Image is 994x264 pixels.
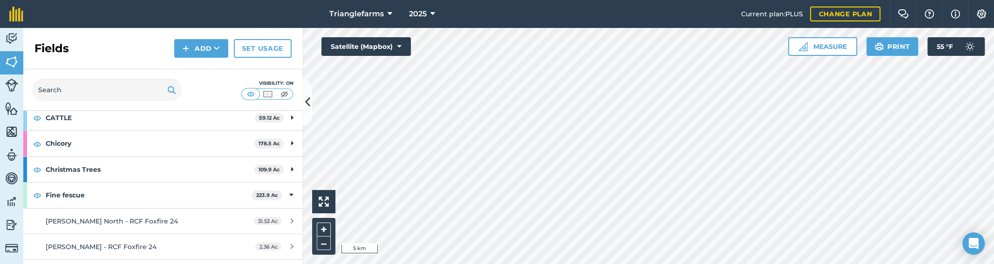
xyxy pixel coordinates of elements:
[33,164,41,175] img: svg+xml;base64,PHN2ZyB4bWxucz0iaHR0cDovL3d3dy53My5vcmcvMjAwMC9zdmciIHdpZHRoPSIxOCIgaGVpZ2h0PSIyNC...
[46,217,178,225] span: [PERSON_NAME] North - RCF Foxfire 24
[951,8,960,20] img: svg+xml;base64,PHN2ZyB4bWxucz0iaHR0cDovL3d3dy53My5vcmcvMjAwMC9zdmciIHdpZHRoPSIxNyIgaGVpZ2h0PSIxNy...
[23,234,303,259] a: [PERSON_NAME] - RCF Foxfire 242.36 Ac
[46,105,255,130] strong: CATTLE
[5,79,18,92] img: svg+xml;base64,PD94bWwgdmVyc2lvbj0iMS4wIiBlbmNvZGluZz0idXRmLTgiPz4KPCEtLSBHZW5lcmF0b3I6IEFkb2JlIE...
[46,131,254,156] strong: Chicory
[174,39,228,58] button: Add
[924,9,935,19] img: A question mark icon
[183,43,189,54] img: svg+xml;base64,PHN2ZyB4bWxucz0iaHR0cDovL3d3dy53My5vcmcvMjAwMC9zdmciIHdpZHRoPSIxNCIgaGVpZ2h0PSIyNC...
[798,42,808,51] img: Ruler icon
[788,37,857,56] button: Measure
[319,196,329,207] img: Four arrows, one pointing top left, one top right, one bottom right and the last bottom left
[254,217,281,225] span: 31.53 Ac
[33,112,41,123] img: svg+xml;base64,PHN2ZyB4bWxucz0iaHR0cDovL3d3dy53My5vcmcvMjAwMC9zdmciIHdpZHRoPSIxOCIgaGVpZ2h0PSIyNC...
[34,41,69,56] h2: Fields
[5,55,18,69] img: svg+xml;base64,PHN2ZyB4bWxucz0iaHR0cDovL3d3dy53My5vcmcvMjAwMC9zdmciIHdpZHRoPSI1NiIgaGVpZ2h0PSI2MC...
[23,131,303,156] div: Chicory178.5 Ac
[866,37,919,56] button: Print
[46,243,157,251] span: [PERSON_NAME] - RCF Foxfire 24
[23,209,303,234] a: [PERSON_NAME] North - RCF Foxfire 2431.53 Ac
[329,8,384,20] span: Trianglefarms
[5,125,18,139] img: svg+xml;base64,PHN2ZyB4bWxucz0iaHR0cDovL3d3dy53My5vcmcvMjAwMC9zdmciIHdpZHRoPSI1NiIgaGVpZ2h0PSI2MC...
[9,7,23,21] img: fieldmargin Logo
[898,9,909,19] img: Two speech bubbles overlapping with the left bubble in the forefront
[317,223,331,237] button: +
[241,80,293,87] div: Visibility: On
[409,8,427,20] span: 2025
[23,105,303,130] div: CATTLE59.12 Ac
[5,102,18,115] img: svg+xml;base64,PHN2ZyB4bWxucz0iaHR0cDovL3d3dy53My5vcmcvMjAwMC9zdmciIHdpZHRoPSI1NiIgaGVpZ2h0PSI2MC...
[937,37,953,56] span: 55 ° F
[33,190,41,201] img: svg+xml;base64,PHN2ZyB4bWxucz0iaHR0cDovL3d3dy53My5vcmcvMjAwMC9zdmciIHdpZHRoPSIxOCIgaGVpZ2h0PSIyNC...
[259,166,280,173] strong: 109.9 Ac
[23,157,303,182] div: Christmas Trees109.9 Ac
[255,243,281,250] span: 2.36 Ac
[810,7,880,21] a: Change plan
[167,84,176,95] img: svg+xml;base64,PHN2ZyB4bWxucz0iaHR0cDovL3d3dy53My5vcmcvMjAwMC9zdmciIHdpZHRoPSIxOSIgaGVpZ2h0PSIyNC...
[741,9,803,19] span: Current plan : PLUS
[33,79,182,101] input: Search
[317,237,331,250] button: –
[5,195,18,209] img: svg+xml;base64,PD94bWwgdmVyc2lvbj0iMS4wIiBlbmNvZGluZz0idXRmLTgiPz4KPCEtLSBHZW5lcmF0b3I6IEFkb2JlIE...
[259,115,280,121] strong: 59.12 Ac
[927,37,985,56] button: 55 °F
[33,138,41,149] img: svg+xml;base64,PHN2ZyB4bWxucz0iaHR0cDovL3d3dy53My5vcmcvMjAwMC9zdmciIHdpZHRoPSIxOCIgaGVpZ2h0PSIyNC...
[960,37,979,56] img: svg+xml;base64,PD94bWwgdmVyc2lvbj0iMS4wIiBlbmNvZGluZz0idXRmLTgiPz4KPCEtLSBHZW5lcmF0b3I6IEFkb2JlIE...
[321,37,411,56] button: Satellite (Mapbox)
[256,192,278,198] strong: 223.9 Ac
[5,148,18,162] img: svg+xml;base64,PD94bWwgdmVyc2lvbj0iMS4wIiBlbmNvZGluZz0idXRmLTgiPz4KPCEtLSBHZW5lcmF0b3I6IEFkb2JlIE...
[5,218,18,232] img: svg+xml;base64,PD94bWwgdmVyc2lvbj0iMS4wIiBlbmNvZGluZz0idXRmLTgiPz4KPCEtLSBHZW5lcmF0b3I6IEFkb2JlIE...
[46,157,254,182] strong: Christmas Trees
[262,89,273,99] img: svg+xml;base64,PHN2ZyB4bWxucz0iaHR0cDovL3d3dy53My5vcmcvMjAwMC9zdmciIHdpZHRoPSI1MCIgaGVpZ2h0PSI0MC...
[976,9,987,19] img: A cog icon
[279,89,290,99] img: svg+xml;base64,PHN2ZyB4bWxucz0iaHR0cDovL3d3dy53My5vcmcvMjAwMC9zdmciIHdpZHRoPSI1MCIgaGVpZ2h0PSI0MC...
[46,183,252,208] strong: Fine fescue
[5,242,18,255] img: svg+xml;base64,PD94bWwgdmVyc2lvbj0iMS4wIiBlbmNvZGluZz0idXRmLTgiPz4KPCEtLSBHZW5lcmF0b3I6IEFkb2JlIE...
[245,89,257,99] img: svg+xml;base64,PHN2ZyB4bWxucz0iaHR0cDovL3d3dy53My5vcmcvMjAwMC9zdmciIHdpZHRoPSI1MCIgaGVpZ2h0PSI0MC...
[5,171,18,185] img: svg+xml;base64,PD94bWwgdmVyc2lvbj0iMS4wIiBlbmNvZGluZz0idXRmLTgiPz4KPCEtLSBHZW5lcmF0b3I6IEFkb2JlIE...
[23,183,303,208] div: Fine fescue223.9 Ac
[962,232,985,255] div: Open Intercom Messenger
[259,140,280,147] strong: 178.5 Ac
[5,32,18,46] img: svg+xml;base64,PD94bWwgdmVyc2lvbj0iMS4wIiBlbmNvZGluZz0idXRmLTgiPz4KPCEtLSBHZW5lcmF0b3I6IEFkb2JlIE...
[875,41,884,52] img: svg+xml;base64,PHN2ZyB4bWxucz0iaHR0cDovL3d3dy53My5vcmcvMjAwMC9zdmciIHdpZHRoPSIxOSIgaGVpZ2h0PSIyNC...
[234,39,292,58] a: Set usage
